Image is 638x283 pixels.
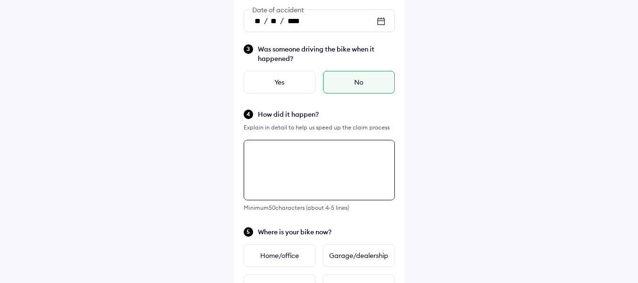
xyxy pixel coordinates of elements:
[258,44,395,63] span: Was someone driving the bike when it happened?
[323,244,395,267] div: Garage/dealership
[264,16,268,25] span: /
[323,71,395,94] div: No
[258,110,395,119] span: How did it happen?
[244,204,395,211] div: Minimum 50 characters (about 4-5 lines)
[250,6,306,14] span: Date of accident
[258,227,395,237] span: Where is your bike now?
[280,16,284,25] span: /
[244,123,395,132] div: Explain in detail to help us speed up the claim process
[244,244,315,267] div: Home/office
[244,71,315,94] div: Yes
